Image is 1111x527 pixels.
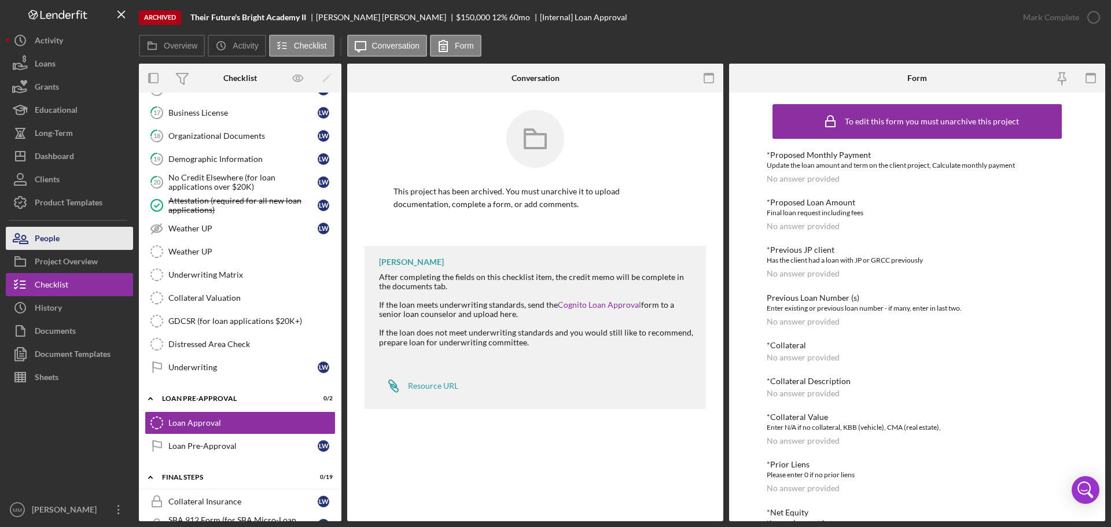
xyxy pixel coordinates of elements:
[190,13,306,22] b: Their Future's Bright Academy II
[145,124,336,148] a: 18Organizational DocumentsLW
[540,13,627,22] div: [Internal] Loan Approval
[312,474,333,481] div: 0 / 19
[767,317,840,326] div: No answer provided
[312,395,333,402] div: 0 / 2
[767,269,840,278] div: No answer provided
[430,35,481,57] button: Form
[145,148,336,171] a: 19Demographic InformationLW
[408,381,458,390] div: Resource URL
[153,155,161,163] tspan: 19
[6,366,133,389] button: Sheets
[145,286,336,309] a: Collateral Valuation
[767,377,1068,386] div: *Collateral Description
[168,196,318,215] div: Attestation (required for all new loan applications)
[6,498,133,521] button: MM[PERSON_NAME]
[767,412,1068,422] div: *Collateral Value
[294,41,327,50] label: Checklist
[767,174,840,183] div: No answer provided
[35,250,98,276] div: Project Overview
[35,273,68,299] div: Checklist
[767,150,1068,160] div: *Proposed Monthly Payment
[269,35,334,57] button: Checklist
[767,389,840,398] div: No answer provided
[162,395,304,402] div: LOAN PRE-APPROVAL
[6,75,133,98] button: Grants
[35,319,76,345] div: Documents
[767,207,1068,219] div: Final loan request including fees
[455,41,474,50] label: Form
[168,173,318,191] div: No Credit Elsewhere (for loan applications over $20K)
[145,171,336,194] a: 20No Credit Elsewhere (for loan applications over $20K)LW
[767,508,1068,517] div: *Net Equity
[6,250,133,273] button: Project Overview
[168,108,318,117] div: Business License
[492,13,507,22] div: 12 %
[379,328,694,347] div: If the loan does not meet underwriting standards and you would still like to recommend, prepare l...
[767,255,1068,266] div: Has the client had a loan with JP or GRCC previously
[35,29,63,55] div: Activity
[145,101,336,124] a: 17Business LicenseLW
[558,300,641,309] a: Cognito Loan Approval
[318,153,329,165] div: L W
[153,178,161,186] tspan: 20
[153,109,161,116] tspan: 17
[139,35,205,57] button: Overview
[316,13,456,22] div: [PERSON_NAME] [PERSON_NAME]
[6,52,133,75] a: Loans
[145,333,336,356] a: Distressed Area Check
[1011,6,1105,29] button: Mark Complete
[145,194,336,217] a: Attestation (required for all new loan applications)LW
[145,356,336,379] a: UnderwritingLW
[6,168,133,191] button: Clients
[318,362,329,373] div: L W
[1072,476,1099,504] div: Open Intercom Messenger
[35,52,56,78] div: Loans
[767,293,1068,303] div: Previous Loan Number (s)
[168,340,335,349] div: Distressed Area Check
[145,240,336,263] a: Weather UP
[223,73,257,83] div: Checklist
[318,200,329,211] div: L W
[145,490,336,513] a: Collateral InsuranceLW
[318,130,329,142] div: L W
[767,353,840,362] div: No answer provided
[35,366,58,392] div: Sheets
[6,191,133,214] button: Product Templates
[6,29,133,52] button: Activity
[6,227,133,250] button: People
[512,73,560,83] div: Conversation
[6,273,133,296] a: Checklist
[767,198,1068,207] div: *Proposed Loan Amount
[168,441,318,451] div: Loan Pre-Approval
[35,191,102,217] div: Product Templates
[767,484,840,493] div: No answer provided
[35,342,111,368] div: Document Templates
[6,342,133,366] button: Document Templates
[767,245,1068,255] div: *Previous JP client
[168,316,335,326] div: GDCSR (for loan applications $20K+)
[907,73,927,83] div: Form
[318,496,329,507] div: L W
[145,434,336,458] a: Loan Pre-ApprovalLW
[233,41,258,50] label: Activity
[379,300,694,319] div: If the loan meets underwriting standards, send the form to a senior loan counselor and upload here.
[145,411,336,434] a: Loan Approval
[6,296,133,319] button: History
[168,270,335,279] div: Underwriting Matrix
[379,272,694,291] div: After completing the fields on this checklist item, the credit memo will be complete in the docum...
[318,223,329,234] div: L W
[153,132,160,139] tspan: 18
[379,257,444,267] div: [PERSON_NAME]
[145,217,336,240] a: Weather UPLW
[456,12,490,22] span: $150,000
[509,13,530,22] div: 60 mo
[6,98,133,121] button: Educational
